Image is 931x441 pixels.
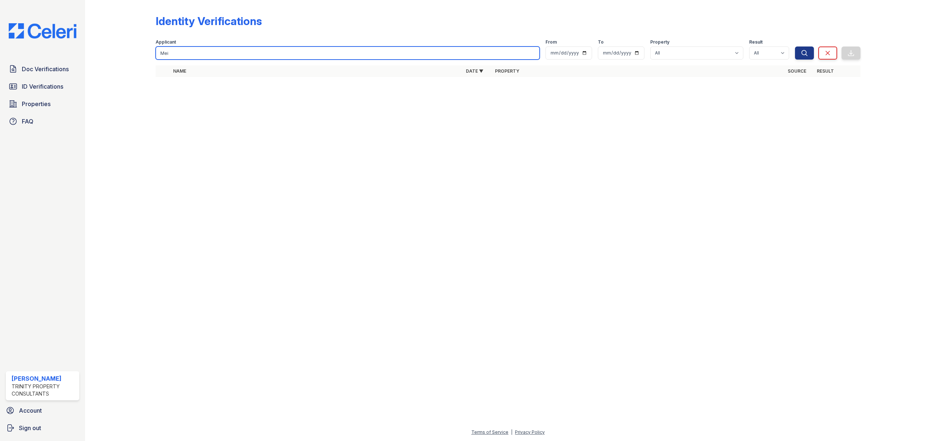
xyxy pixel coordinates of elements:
a: Result [817,68,834,74]
a: Terms of Service [471,429,508,435]
div: [PERSON_NAME] [12,374,76,383]
a: ID Verifications [6,79,79,94]
a: Account [3,403,82,418]
div: | [511,429,512,435]
a: Privacy Policy [515,429,545,435]
a: Source [788,68,806,74]
a: FAQ [6,114,79,129]
a: Properties [6,97,79,111]
label: From [546,39,557,45]
a: Property [495,68,519,74]
a: Sign out [3,421,82,435]
span: Account [19,406,42,415]
label: Result [749,39,763,45]
label: Applicant [156,39,176,45]
a: Name [173,68,186,74]
input: Search by name or phone number [156,46,540,60]
img: CE_Logo_Blue-a8612792a0a2168367f1c8372b55b34899dd931a85d93a1a3d3e32e68fde9ad4.png [3,23,82,39]
a: Date ▼ [466,68,483,74]
span: Sign out [19,424,41,432]
span: Doc Verifications [22,65,69,73]
label: Property [650,39,670,45]
span: Properties [22,100,51,108]
label: To [598,39,604,45]
div: Identity Verifications [156,15,262,28]
div: Trinity Property Consultants [12,383,76,397]
span: ID Verifications [22,82,63,91]
a: Doc Verifications [6,62,79,76]
span: FAQ [22,117,33,126]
